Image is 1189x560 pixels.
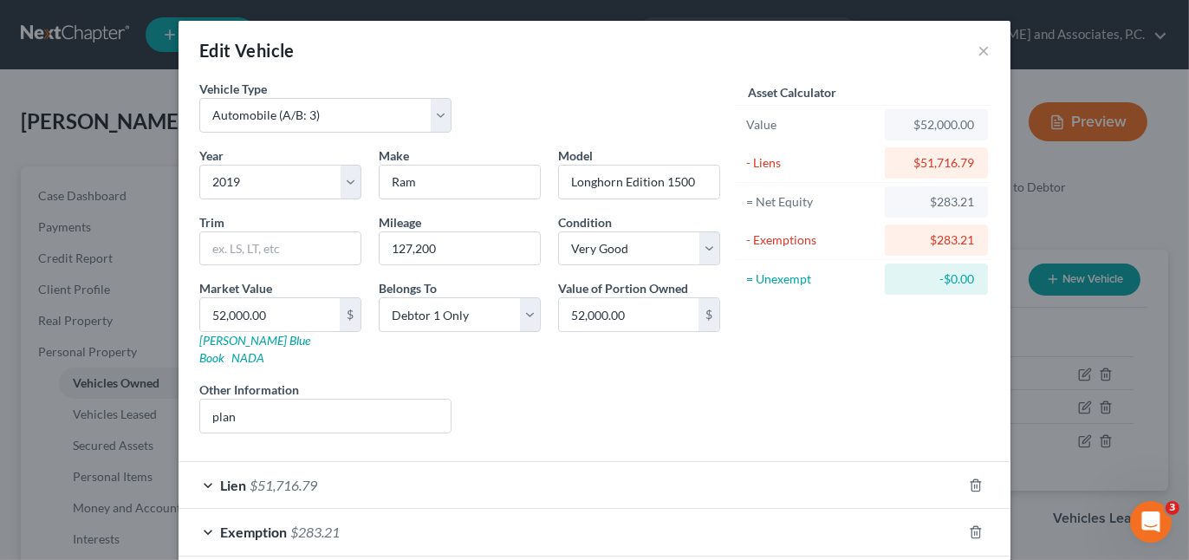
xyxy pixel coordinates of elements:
label: Model [558,147,593,165]
div: -$0.00 [899,270,974,288]
label: Other Information [199,381,299,399]
input: 0.00 [200,298,340,331]
input: (optional) [200,400,451,433]
label: Vehicle Type [199,80,267,98]
input: -- [380,232,540,265]
input: 0.00 [559,298,698,331]
span: Make [379,148,409,163]
span: 3 [1166,501,1179,515]
div: = Unexempt [746,270,877,288]
div: $283.21 [899,193,974,211]
label: Market Value [199,279,272,297]
label: Value of Portion Owned [558,279,688,297]
input: ex. LS, LT, etc [200,232,361,265]
input: ex. Nissan [380,166,540,199]
label: Mileage [379,213,421,231]
div: $283.21 [899,231,974,249]
a: [PERSON_NAME] Blue Book [199,333,310,365]
div: Value [746,116,877,133]
span: Belongs To [379,281,437,296]
button: × [978,40,990,61]
div: $52,000.00 [899,116,974,133]
label: Asset Calculator [748,83,836,101]
div: = Net Equity [746,193,877,211]
div: $51,716.79 [899,154,974,172]
a: NADA [231,350,264,365]
iframe: Intercom live chat [1130,501,1172,543]
span: Lien [220,477,246,493]
label: Trim [199,213,224,231]
span: $51,716.79 [250,477,317,493]
div: $ [698,298,719,331]
div: Edit Vehicle [199,38,295,62]
div: - Liens [746,154,877,172]
span: $283.21 [290,524,340,540]
span: Exemption [220,524,287,540]
label: Condition [558,213,612,231]
div: $ [340,298,361,331]
div: - Exemptions [746,231,877,249]
label: Year [199,147,224,165]
input: ex. Altima [559,166,719,199]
